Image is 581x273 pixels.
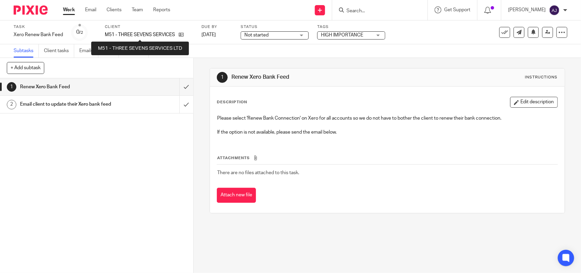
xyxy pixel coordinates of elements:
[231,74,402,81] h1: Renew Xero Bank Feed
[76,28,83,36] div: 0
[217,170,299,175] span: There are no files attached to this task.
[105,24,193,30] label: Client
[20,82,122,92] h1: Renew Xero Bank Feed
[549,5,560,16] img: svg%3E
[105,31,175,38] p: M51 - THREE SEVENS SERVICES LTD
[510,97,558,108] button: Edit description
[79,31,83,34] small: /2
[217,156,250,160] span: Attachments
[444,7,470,12] span: Get Support
[201,24,232,30] label: Due by
[44,44,74,58] a: Client tasks
[14,44,39,58] a: Subtasks
[107,6,122,13] a: Clients
[201,32,216,37] span: [DATE]
[79,44,98,58] a: Emails
[7,82,16,92] div: 1
[154,44,180,58] a: Audit logs
[14,24,63,30] label: Task
[85,6,96,13] a: Email
[20,99,122,109] h1: Email client to update their Xero bank feed
[317,24,385,30] label: Tags
[124,44,149,58] a: Notes (0)
[217,129,557,136] p: If the option is not available, please send the email below.
[321,33,363,37] span: HIGH IMPORTANCE
[14,5,48,15] img: Pixie
[63,6,75,13] a: Work
[153,6,170,13] a: Reports
[7,100,16,109] div: 2
[217,72,228,83] div: 1
[217,115,557,122] p: Please select 'Renew Bank Connection' on Xero for all accounts so we do not have to bother the cl...
[244,33,269,37] span: Not started
[217,188,256,203] button: Attach new file
[7,62,44,74] button: + Add subtask
[508,6,546,13] p: [PERSON_NAME]
[241,24,309,30] label: Status
[346,8,407,14] input: Search
[132,6,143,13] a: Team
[14,31,63,38] div: Xero Renew Bank Feed
[525,75,558,80] div: Instructions
[103,44,119,58] a: Files
[217,100,247,105] p: Description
